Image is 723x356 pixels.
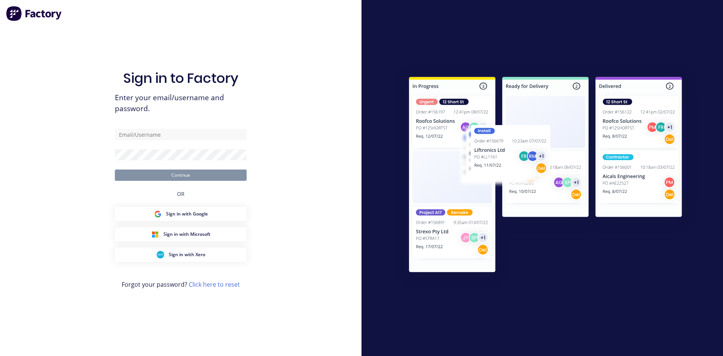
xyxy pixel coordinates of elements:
button: Microsoft Sign inSign in with Microsoft [115,227,247,241]
h1: Sign in to Factory [123,70,238,86]
input: Email/Username [115,129,247,140]
img: Xero Sign in [157,251,164,258]
span: Forgot your password? [122,280,240,289]
img: Google Sign in [154,210,162,218]
button: Google Sign inSign in with Google [115,207,247,221]
button: Continue [115,170,247,181]
img: Sign in [392,62,699,290]
span: Sign in with Google [166,211,208,217]
img: Factory [6,6,63,21]
span: Sign in with Microsoft [163,231,210,238]
span: Sign in with Xero [169,251,205,258]
span: Enter your email/username and password. [115,92,247,114]
div: OR [177,181,185,207]
button: Xero Sign inSign in with Xero [115,248,247,262]
a: Click here to reset [189,280,240,289]
img: Microsoft Sign in [151,231,159,238]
